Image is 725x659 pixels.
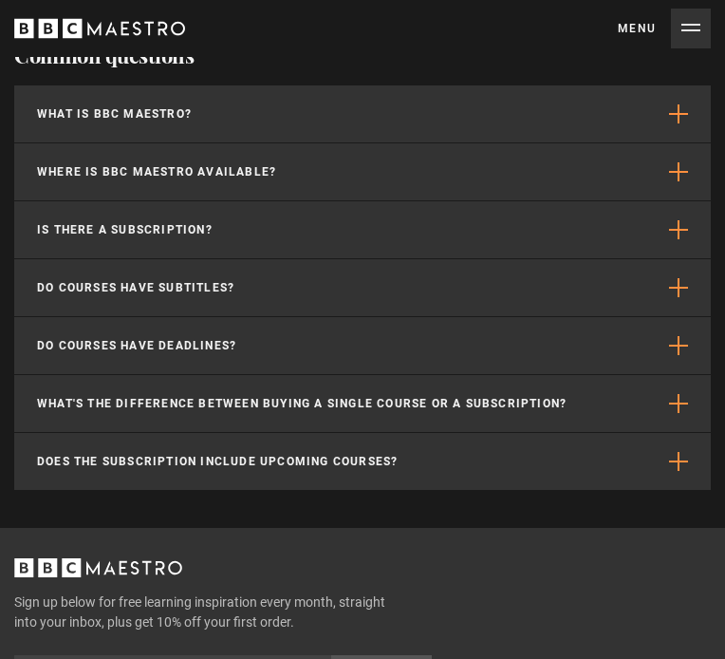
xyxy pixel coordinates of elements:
svg: BBC Maestro, back to top [14,558,182,577]
button: Does the subscription include upcoming courses? [14,433,711,490]
p: What is BBC Maestro? [37,105,192,122]
p: Do courses have subtitles? [37,279,234,296]
p: Does the subscription include upcoming courses? [37,453,398,470]
button: Toggle navigation [618,9,711,48]
p: Is there a subscription? [37,221,213,238]
svg: BBC Maestro [14,14,185,43]
p: Where is BBC Maestro available? [37,163,276,180]
button: Do courses have deadlines? [14,317,711,374]
p: What's the difference between buying a single course or a subscription? [37,395,567,412]
p: Do courses have deadlines? [37,337,236,354]
button: What's the difference between buying a single course or a subscription? [14,375,711,432]
button: Where is BBC Maestro available? [14,143,711,200]
button: What is BBC Maestro? [14,85,711,142]
label: Sign up below for free learning inspiration every month, straight into your inbox, plus get 10% o... [14,593,432,632]
button: Do courses have subtitles? [14,259,711,316]
a: BBC Maestro, back to top [14,565,182,583]
button: Is there a subscription? [14,201,711,258]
